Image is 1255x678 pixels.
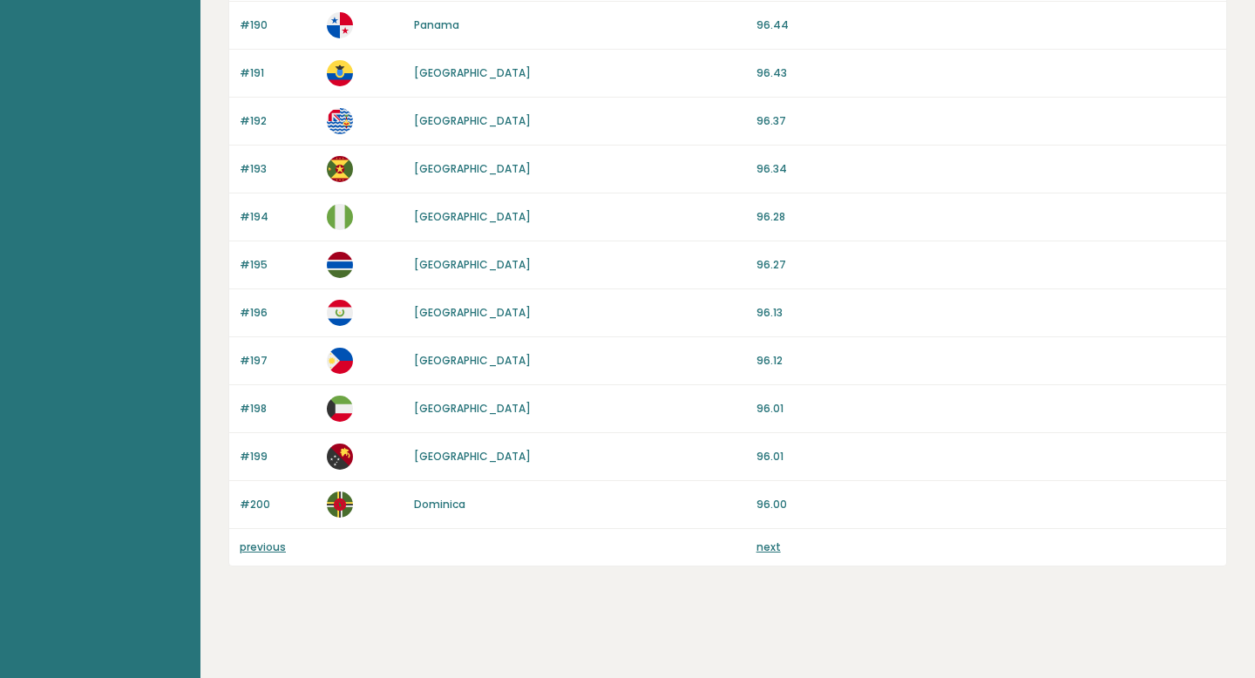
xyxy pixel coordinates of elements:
[414,401,531,416] a: [GEOGRAPHIC_DATA]
[414,161,531,176] a: [GEOGRAPHIC_DATA]
[756,401,1216,417] p: 96.01
[756,497,1216,512] p: 96.00
[327,204,353,230] img: ng.svg
[240,17,316,33] p: #190
[240,401,316,417] p: #198
[756,17,1216,33] p: 96.44
[240,65,316,81] p: #191
[756,257,1216,273] p: 96.27
[240,497,316,512] p: #200
[756,161,1216,177] p: 96.34
[327,108,353,134] img: io.svg
[414,257,531,272] a: [GEOGRAPHIC_DATA]
[756,449,1216,464] p: 96.01
[327,444,353,470] img: pg.svg
[240,257,316,273] p: #195
[414,353,531,368] a: [GEOGRAPHIC_DATA]
[414,17,459,32] a: Panama
[240,113,316,129] p: #192
[327,12,353,38] img: pa.svg
[756,65,1216,81] p: 96.43
[756,353,1216,369] p: 96.12
[327,60,353,86] img: ec.svg
[240,305,316,321] p: #196
[756,113,1216,129] p: 96.37
[414,113,531,128] a: [GEOGRAPHIC_DATA]
[327,156,353,182] img: gd.svg
[327,396,353,422] img: kw.svg
[240,161,316,177] p: #193
[756,209,1216,225] p: 96.28
[756,539,781,554] a: next
[240,209,316,225] p: #194
[240,449,316,464] p: #199
[327,348,353,374] img: ph.svg
[414,449,531,464] a: [GEOGRAPHIC_DATA]
[414,305,531,320] a: [GEOGRAPHIC_DATA]
[327,492,353,518] img: dm.svg
[327,252,353,278] img: gm.svg
[414,209,531,224] a: [GEOGRAPHIC_DATA]
[414,65,531,80] a: [GEOGRAPHIC_DATA]
[327,300,353,326] img: py.svg
[240,539,286,554] a: previous
[414,497,465,512] a: Dominica
[240,353,316,369] p: #197
[756,305,1216,321] p: 96.13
